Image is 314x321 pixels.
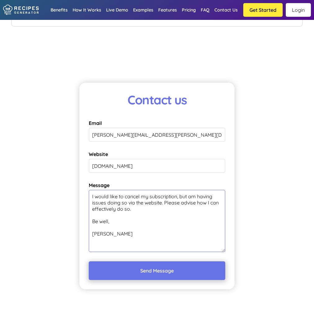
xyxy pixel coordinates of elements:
a: Benefits [48,1,70,19]
span: Message [89,182,225,188]
span: Email [89,120,225,126]
span: Website [89,151,225,157]
a: Login [286,3,311,17]
a: Live demo [104,1,131,19]
input: Email [89,128,225,142]
button: Send Message [89,261,225,280]
a: Contact us [212,1,240,19]
button: Get Started [243,3,283,17]
a: Pricing [179,1,198,19]
h3: Contact us [89,92,225,108]
a: FAQ [198,1,212,19]
input: Website [89,159,225,173]
a: Features [156,1,179,19]
a: How it works [70,1,104,19]
a: Examples [131,1,156,19]
textarea: Message [89,190,225,252]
